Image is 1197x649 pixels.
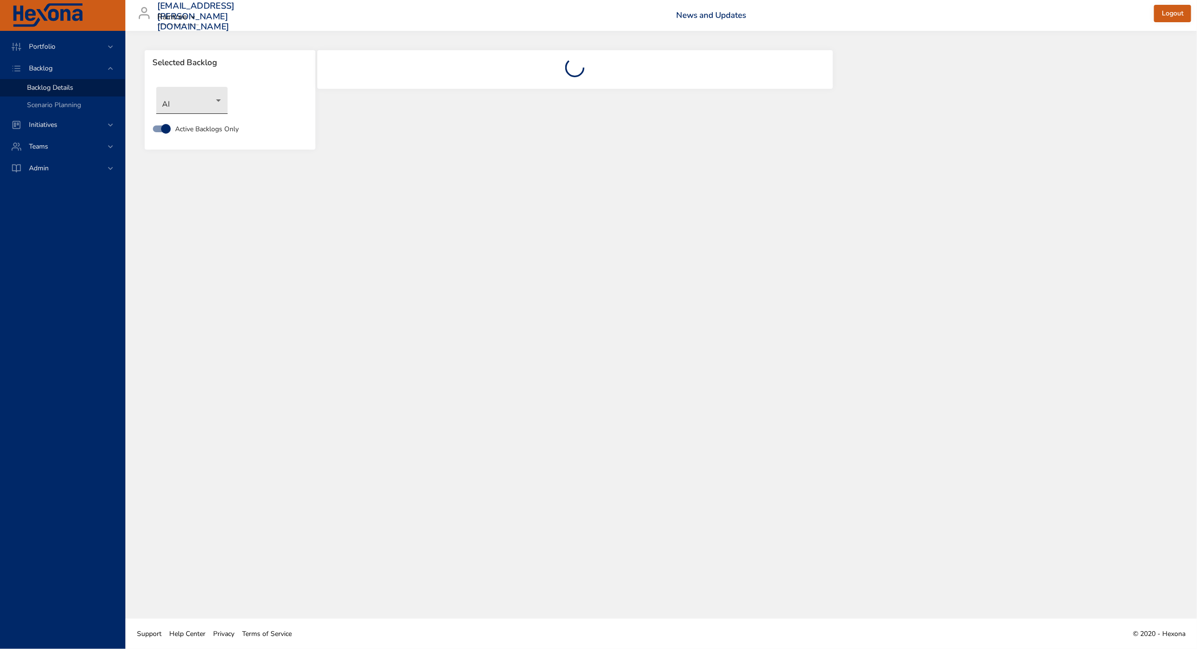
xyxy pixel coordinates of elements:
a: Support [133,623,165,645]
button: Logout [1154,5,1191,23]
div: Raintree [157,10,199,25]
span: Help Center [169,629,205,638]
span: Backlog Details [27,83,73,92]
span: Teams [21,142,56,151]
span: Scenario Planning [27,100,81,110]
span: Selected Backlog [152,58,308,68]
span: © 2020 - Hexona [1133,629,1185,638]
a: News and Updates [677,10,747,21]
span: Privacy [213,629,234,638]
span: Admin [21,164,56,173]
div: AI [156,87,228,114]
span: Initiatives [21,120,65,129]
span: Active Backlogs Only [175,124,239,134]
span: Support [137,629,162,638]
span: Backlog [21,64,60,73]
a: Help Center [165,623,209,645]
img: Hexona [12,3,84,28]
span: Terms of Service [242,629,292,638]
a: Terms of Service [238,623,296,645]
h3: [EMAIL_ADDRESS][PERSON_NAME][DOMAIN_NAME] [157,1,235,32]
span: Portfolio [21,42,63,51]
span: Logout [1162,8,1183,20]
a: Privacy [209,623,238,645]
